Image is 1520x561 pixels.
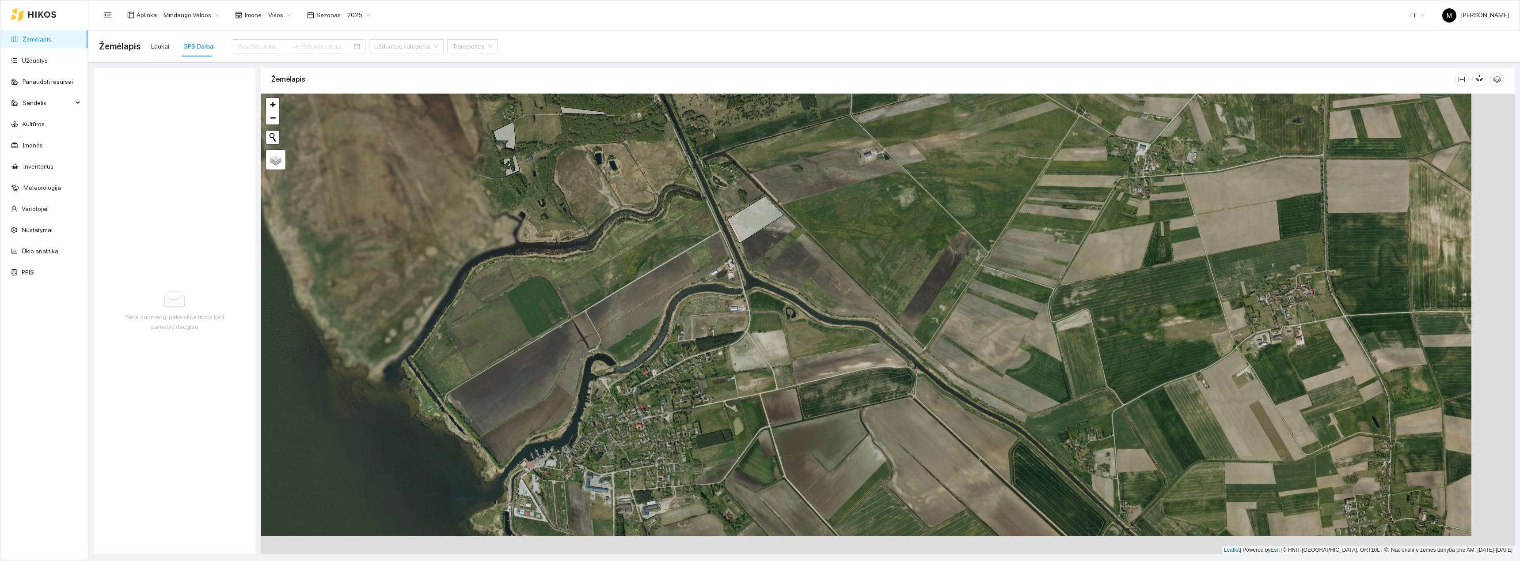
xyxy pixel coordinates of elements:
[183,41,215,51] div: GPS Darbai
[137,10,158,20] span: Aplinka :
[302,41,352,51] input: Pabaigos data
[23,94,73,112] span: Sandėlis
[23,36,51,43] a: Žemėlapis
[1224,547,1240,553] a: Leaflet
[266,98,279,111] a: Zoom in
[151,41,169,51] div: Laukai
[22,226,53,233] a: Nustatymai
[235,11,242,19] span: shop
[1455,72,1469,87] button: column-width
[1447,8,1452,23] span: M
[1281,547,1283,553] span: |
[244,10,263,20] span: Įmonė :
[99,6,117,24] button: menu-fold
[22,57,48,64] a: Užduotys
[1455,76,1468,83] span: column-width
[116,312,233,331] div: Nėra duomenų, pakeiskite filtrus kad pamatyti daugiau
[347,8,370,22] span: 2025
[23,142,43,149] a: Įmonės
[238,41,288,51] input: Pradžios data
[127,11,134,19] span: layout
[268,8,291,22] span: Visos
[292,43,299,50] span: swap-right
[104,11,112,19] span: menu-fold
[266,111,279,124] a: Zoom out
[23,120,45,128] a: Kultūros
[316,10,342,20] span: Sezonas :
[1442,11,1509,19] span: [PERSON_NAME]
[22,269,34,276] a: PPIS
[270,99,276,110] span: +
[1410,8,1425,22] span: LT
[22,205,47,212] a: Vartotojai
[271,67,1455,92] div: Žemėlapis
[1271,547,1280,553] a: Esri
[266,131,279,144] button: Initiate a new search
[23,163,53,170] a: Inventorius
[266,150,285,169] a: Layers
[292,43,299,50] span: to
[99,39,141,53] span: Žemėlapis
[270,112,276,123] span: −
[307,11,314,19] span: calendar
[1222,546,1515,554] div: | Powered by © HNIT-[GEOGRAPHIC_DATA]; ORT10LT ©, Nacionalinė žemės tarnyba prie AM, [DATE]-[DATE]
[23,184,61,191] a: Meteorologija
[163,8,219,22] span: Mindaugo Valdos
[22,248,58,255] a: Ūkio analitika
[23,78,73,85] a: Panaudoti resursai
